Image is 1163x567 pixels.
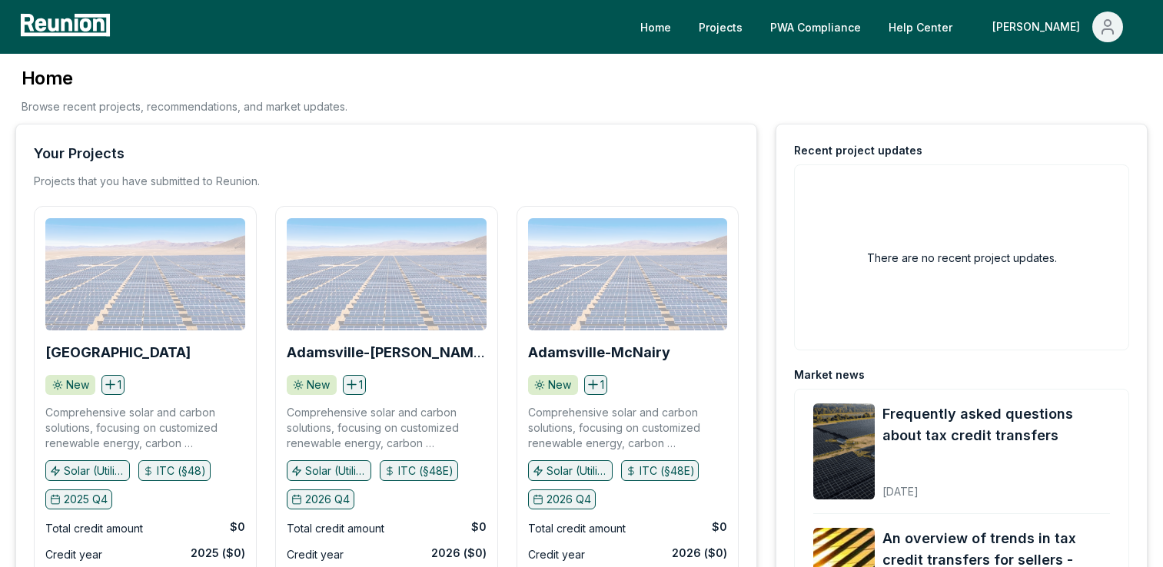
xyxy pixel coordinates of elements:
[45,460,130,480] button: Solar (Utility)
[992,12,1086,42] div: [PERSON_NAME]
[45,519,143,538] div: Total credit amount
[547,463,608,479] p: Solar (Utility)
[64,463,125,479] p: Solar (Utility)
[34,174,260,189] p: Projects that you have submitted to Reunion.
[628,12,1148,42] nav: Main
[584,375,607,395] button: 1
[287,519,384,538] div: Total credit amount
[794,367,865,383] div: Market news
[528,460,613,480] button: Solar (Utility)
[287,460,371,480] button: Solar (Utility)
[305,492,350,507] p: 2026 Q4
[305,463,367,479] p: Solar (Utility)
[528,489,596,509] button: 2026 Q4
[22,98,347,114] p: Browse recent projects, recommendations, and market updates.
[813,403,875,499] img: Frequently asked questions about tax credit transfers
[686,12,755,42] a: Projects
[882,403,1110,446] a: Frequently asked questions about tax credit transfers
[980,12,1135,42] button: [PERSON_NAME]
[45,545,102,564] div: Credit year
[528,519,626,538] div: Total credit amount
[101,375,125,395] button: 1
[343,375,366,395] button: 1
[287,405,487,451] p: Comprehensive solar and carbon solutions, focusing on customized renewable energy, carbon managem...
[712,519,727,535] div: $0
[640,463,695,479] p: ITC (§48E)
[34,143,125,164] div: Your Projects
[66,377,89,393] p: New
[64,492,108,507] p: 2025 Q4
[876,12,965,42] a: Help Center
[528,545,585,564] div: Credit year
[548,377,571,393] p: New
[287,489,354,509] button: 2026 Q4
[45,405,245,451] p: Comprehensive solar and carbon solutions, focusing on customized renewable energy, carbon managem...
[794,143,922,158] div: Recent project updates
[547,492,591,507] p: 2026 Q4
[628,12,683,42] a: Home
[528,405,728,451] p: Comprehensive solar and carbon solutions, focusing on customized renewable energy, carbon managem...
[22,66,347,91] h3: Home
[882,472,1110,499] div: [DATE]
[287,545,344,564] div: Credit year
[758,12,873,42] a: PWA Compliance
[672,545,727,561] div: 2026 ($0)
[307,377,330,393] p: New
[431,545,487,561] div: 2026 ($0)
[867,250,1057,266] h2: There are no recent project updates.
[230,519,245,535] div: $0
[191,545,245,561] div: 2025 ($0)
[471,519,487,535] div: $0
[45,489,112,509] button: 2025 Q4
[157,463,206,479] p: ITC (§48)
[398,463,454,479] p: ITC (§48E)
